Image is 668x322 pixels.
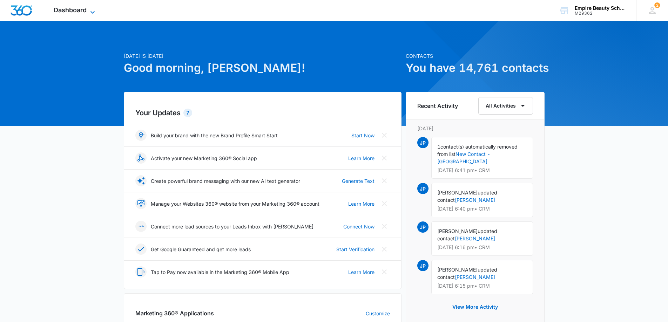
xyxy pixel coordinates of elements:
span: [PERSON_NAME] [437,267,478,273]
p: Activate your new Marketing 360® Social app [151,155,257,162]
div: account name [575,5,626,11]
p: Build your brand with the new Brand Profile Smart Start [151,132,278,139]
p: [DATE] 6:16 pm • CRM [437,245,527,250]
a: Learn More [348,155,375,162]
div: notifications count [654,2,660,8]
button: Close [379,266,390,278]
div: account id [575,11,626,16]
span: 2 [654,2,660,8]
a: [PERSON_NAME] [455,274,495,280]
h2: Your Updates [135,108,390,118]
a: Connect Now [343,223,375,230]
button: Close [379,175,390,186]
a: Generate Text [342,177,375,185]
span: [PERSON_NAME] [437,190,478,196]
button: Close [379,244,390,255]
button: Close [379,221,390,232]
span: Dashboard [54,6,87,14]
h1: Good morning, [PERSON_NAME]! [124,60,402,76]
p: [DATE] is [DATE] [124,52,402,60]
button: All Activities [478,97,533,115]
span: JP [417,137,429,148]
p: [DATE] [417,125,533,132]
p: [DATE] 6:40 pm • CRM [437,206,527,211]
a: Start Verification [336,246,375,253]
h1: You have 14,761 contacts [406,60,545,76]
p: Contacts [406,52,545,60]
a: New Contact - [GEOGRAPHIC_DATA] [437,151,490,164]
span: JP [417,183,429,194]
p: [DATE] 6:41 pm • CRM [437,168,527,173]
p: Connect more lead sources to your Leads Inbox with [PERSON_NAME] [151,223,313,230]
button: Close [379,152,390,164]
a: Customize [366,310,390,317]
a: [PERSON_NAME] [455,235,495,241]
a: Start Now [351,132,375,139]
div: 7 [183,109,192,117]
p: Manage your Websites 360® website from your Marketing 360® account [151,200,319,207]
button: Close [379,198,390,209]
p: Tap to Pay now available in the Marketing 360® Mobile App [151,268,289,276]
button: Close [379,130,390,141]
p: [DATE] 6:15 pm • CRM [437,283,527,288]
p: Get Google Guaranteed and get more leads [151,246,251,253]
a: [PERSON_NAME] [455,197,495,203]
span: contact(s) automatically removed from list [437,144,518,157]
span: 1 [437,144,440,150]
span: JP [417,260,429,271]
h6: Recent Activity [417,102,458,110]
button: View More Activity [445,299,505,315]
span: JP [417,221,429,233]
p: Create powerful brand messaging with our new AI text generator [151,177,300,185]
a: Learn More [348,200,375,207]
h2: Marketing 360® Applications [135,309,214,317]
a: Learn More [348,268,375,276]
span: [PERSON_NAME] [437,228,478,234]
